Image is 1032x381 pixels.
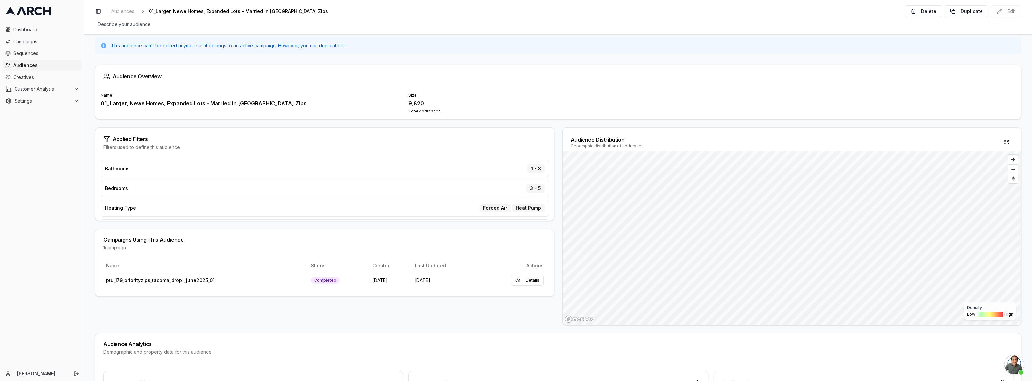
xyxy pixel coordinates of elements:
[527,164,545,173] div: 1 - 3
[103,244,546,251] div: 1 campaign
[111,8,134,15] span: Audiences
[1004,355,1024,374] a: Open chat
[311,277,340,284] span: Completed
[480,204,511,212] div: Forced Air
[105,205,136,211] span: Heating Type
[103,272,308,288] td: ptu_179_priorityzips_tacoma_drop1_june2025_01
[3,24,82,35] a: Dashboard
[412,259,478,272] th: Last Updated
[101,99,400,107] div: 01_Larger, Newe Homes, Expanded Lots - Married in [GEOGRAPHIC_DATA] Zips
[412,272,478,288] td: [DATE]
[103,237,546,242] div: Campaigns Using This Audience
[526,184,545,193] div: 3 - 5
[17,370,66,377] a: [PERSON_NAME]
[408,93,708,98] div: Size
[967,305,1013,310] div: Density
[95,20,153,29] span: Describe your audience
[967,312,975,317] span: Low
[905,5,942,17] button: Delete
[109,7,339,16] nav: breadcrumb
[511,275,544,286] button: Details
[565,315,594,323] a: Mapbox homepage
[3,48,82,59] a: Sequences
[3,84,82,94] button: Customer Analysis
[370,272,413,288] td: [DATE]
[571,136,644,143] div: Audience Distribution
[1008,155,1018,164] button: Zoom in
[1008,165,1018,174] span: Zoom out
[3,60,82,71] a: Audiences
[103,144,546,151] div: Filters used to define this audience
[105,165,130,172] span: Bathrooms
[15,86,71,92] span: Customer Analysis
[103,341,1013,347] div: Audience Analytics
[111,42,344,49] p: This audience can't be edited anymore as it belongs to an active campaign. However, you can dupli...
[13,62,79,69] span: Audiences
[13,38,79,45] span: Campaigns
[308,259,369,272] th: Status
[72,369,81,378] button: Log out
[512,204,545,212] div: Heat Pump
[101,93,400,98] div: Name
[945,5,988,17] button: Duplicate
[1008,164,1018,174] button: Zoom out
[13,26,79,33] span: Dashboard
[3,72,82,82] a: Creatives
[1007,175,1018,183] span: Reset bearing to north
[408,109,708,114] div: Total Addresses
[15,98,71,104] span: Settings
[103,349,1013,355] div: Demographic and property data for this audience
[3,36,82,47] a: Campaigns
[478,259,546,272] th: Actions
[571,143,644,149] div: Geographic distribution of addresses
[103,73,1013,79] div: Audience Overview
[103,259,308,272] th: Name
[149,8,328,15] span: 01_Larger, Newe Homes, Expanded Lots - Married in [GEOGRAPHIC_DATA] Zips
[370,259,413,272] th: Created
[13,74,79,80] span: Creatives
[1004,312,1013,317] span: High
[1008,174,1018,183] button: Reset bearing to north
[13,50,79,57] span: Sequences
[408,99,708,107] div: 9,820
[109,7,137,16] a: Audiences
[563,151,1020,325] canvas: Map
[3,96,82,106] button: Settings
[105,185,128,192] span: Bedrooms
[103,136,546,142] div: Applied Filters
